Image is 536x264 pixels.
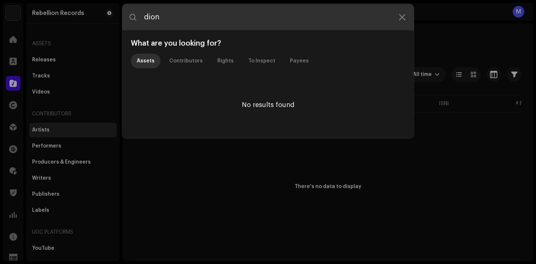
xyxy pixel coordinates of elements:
[128,39,408,48] div: What are you looking for?
[217,54,234,68] div: Rights
[169,54,203,68] div: Contributors
[290,54,309,68] div: Payees
[122,4,414,30] input: Search
[242,102,295,108] span: No results found
[137,54,155,68] div: Assets
[248,54,275,68] div: To Inspect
